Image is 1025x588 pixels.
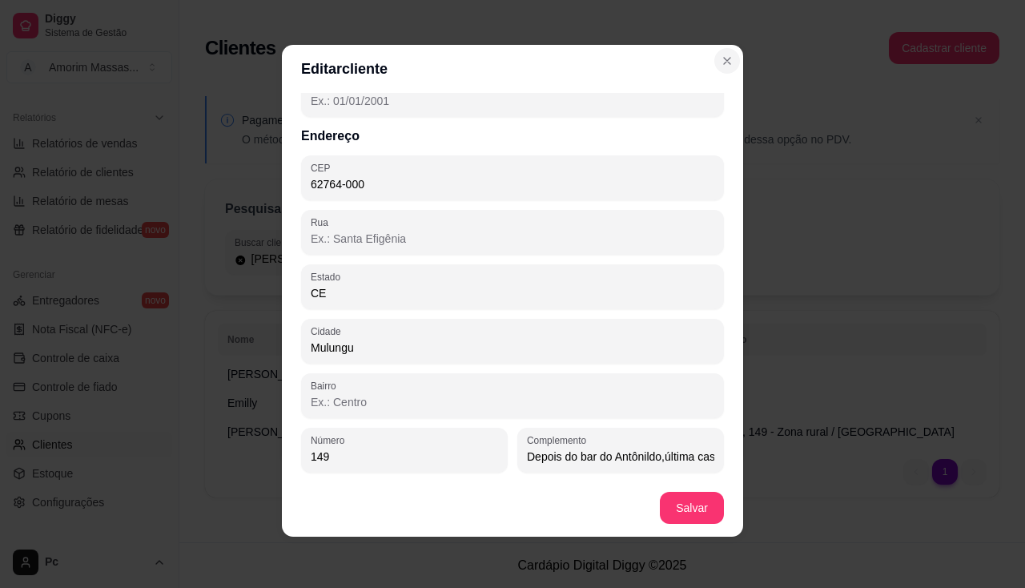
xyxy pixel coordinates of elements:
[527,433,592,447] label: Complemento
[660,492,724,524] button: Salvar
[311,394,714,410] input: Bairro
[311,324,347,338] label: Cidade
[311,161,336,175] label: CEP
[282,45,743,93] header: Editar cliente
[311,433,350,447] label: Número
[311,379,342,393] label: Bairro
[301,127,724,146] h2: Endereço
[311,340,714,356] input: Cidade
[311,285,714,301] input: Estado
[311,270,346,284] label: Estado
[311,231,714,247] input: Rua
[311,215,334,229] label: Rua
[311,93,714,109] input: Aniversário do cliente
[527,449,714,465] input: Complemento
[311,176,714,192] input: CEP
[714,48,740,74] button: Close
[311,449,498,465] input: Número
